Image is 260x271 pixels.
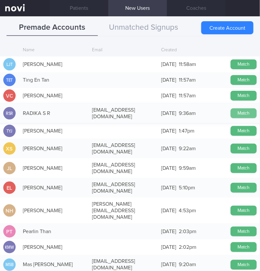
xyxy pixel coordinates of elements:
[20,225,89,238] div: Pearlin Than
[3,162,16,175] div: JL
[20,241,89,254] div: [PERSON_NAME]
[20,162,89,175] div: [PERSON_NAME]
[179,93,196,98] span: 11:57am
[89,104,158,123] div: [EMAIL_ADDRESS][DOMAIN_NAME]
[161,208,176,213] span: [DATE]
[231,227,257,236] button: Match
[7,20,98,36] button: Premade Accounts
[231,144,257,153] button: Match
[4,107,15,120] div: RSR
[20,181,89,194] div: [PERSON_NAME]
[161,185,176,190] span: [DATE]
[231,260,257,270] button: Match
[231,75,257,85] button: Match
[179,229,197,234] span: 2:03pm
[161,93,176,98] span: [DATE]
[3,89,16,102] div: VC
[179,111,196,116] span: 9:36am
[161,111,176,116] span: [DATE]
[4,125,15,137] div: TYJ
[231,183,257,193] button: Match
[179,77,196,83] span: 11:57am
[179,208,196,213] span: 4:53pm
[158,44,227,56] div: Created
[3,225,16,238] div: PT
[20,142,89,155] div: [PERSON_NAME]
[20,89,89,102] div: [PERSON_NAME]
[231,108,257,118] button: Match
[3,182,16,194] div: EL
[179,62,196,67] span: 11:58am
[231,163,257,173] button: Match
[161,62,176,67] span: [DATE]
[20,124,89,137] div: [PERSON_NAME]
[89,158,158,178] div: [EMAIL_ADDRESS][DOMAIN_NAME]
[4,74,15,87] div: TET
[231,242,257,252] button: Match
[161,166,176,171] span: [DATE]
[89,198,158,224] div: [PERSON_NAME][EMAIL_ADDRESS][DOMAIN_NAME]
[161,245,176,250] span: [DATE]
[3,204,16,217] div: NH
[20,107,89,120] div: RADIKA S R
[20,58,89,71] div: [PERSON_NAME]
[231,59,257,69] button: Match
[231,91,257,101] button: Match
[179,185,195,190] span: 5:10pm
[179,262,196,267] span: 9:20am
[179,146,196,151] span: 9:22am
[20,73,89,87] div: Ting En Tan
[98,20,189,36] button: Unmatched Signups
[231,126,257,136] button: Match
[161,77,176,83] span: [DATE]
[161,146,176,151] span: [DATE]
[179,128,195,134] span: 1:47pm
[4,241,15,254] div: KMW
[20,44,89,56] div: Name
[179,166,196,171] span: 9:59am
[89,139,158,158] div: [EMAIL_ADDRESS][DOMAIN_NAME]
[89,178,158,198] div: [EMAIL_ADDRESS][DOMAIN_NAME]
[4,58,15,71] div: LJT
[179,245,197,250] span: 2:02pm
[3,142,16,155] div: XS
[20,204,89,217] div: [PERSON_NAME]
[161,128,176,134] span: [DATE]
[231,206,257,215] button: Match
[161,229,176,234] span: [DATE]
[201,21,253,34] button: Create Account
[161,262,176,267] span: [DATE]
[89,44,158,56] div: Email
